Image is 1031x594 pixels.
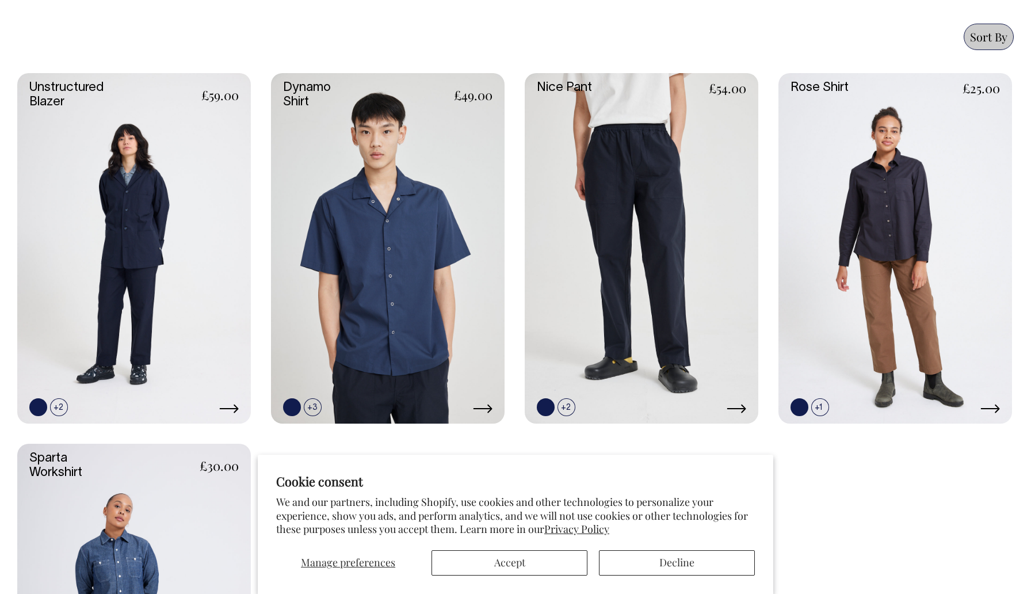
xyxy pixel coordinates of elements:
span: Sort By [970,29,1007,44]
a: Privacy Policy [544,522,609,536]
span: +1 [811,398,829,416]
h2: Cookie consent [276,473,755,489]
p: We and our partners, including Shopify, use cookies and other technologies to personalize your ex... [276,496,755,536]
span: +3 [304,398,322,416]
span: +2 [557,398,575,416]
button: Decline [599,550,755,576]
span: Manage preferences [301,555,395,569]
span: +2 [50,398,68,416]
button: Accept [432,550,587,576]
button: Manage preferences [276,550,420,576]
